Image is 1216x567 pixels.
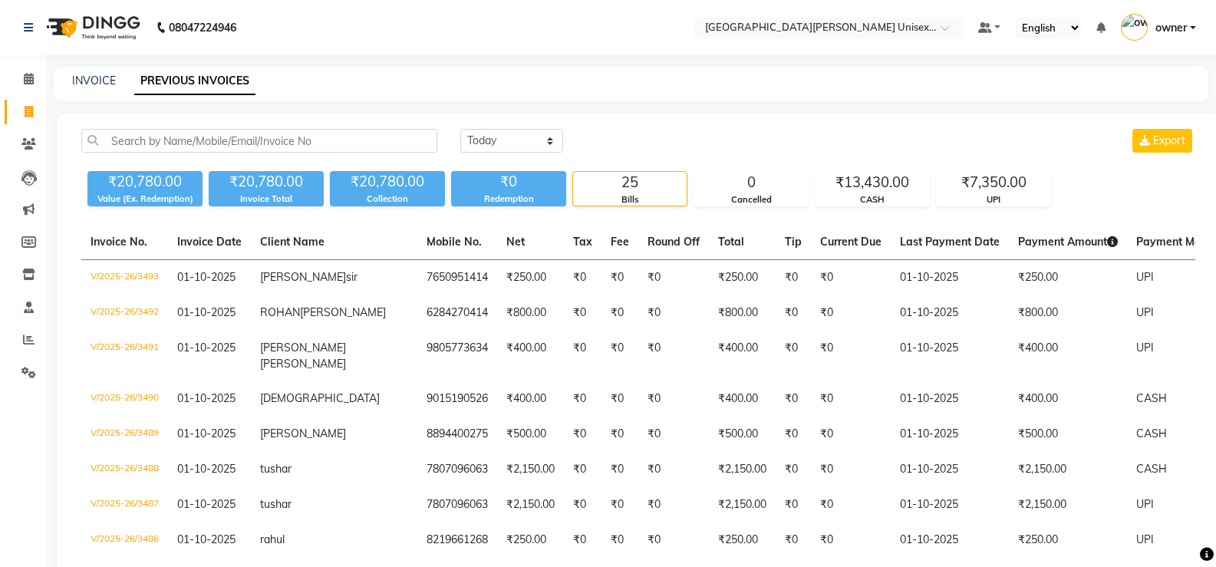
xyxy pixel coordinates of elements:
[497,331,564,381] td: ₹400.00
[497,487,564,522] td: ₹2,150.00
[776,417,811,452] td: ₹0
[811,417,891,452] td: ₹0
[638,417,709,452] td: ₹0
[177,391,236,405] span: 01-10-2025
[785,235,802,249] span: Tip
[1009,381,1127,417] td: ₹400.00
[1009,331,1127,381] td: ₹400.00
[601,417,638,452] td: ₹0
[81,331,168,381] td: V/2025-26/3491
[564,417,601,452] td: ₹0
[811,487,891,522] td: ₹0
[900,235,1000,249] span: Last Payment Date
[81,417,168,452] td: V/2025-26/3489
[39,6,144,49] img: logo
[1121,14,1148,41] img: owner
[72,74,116,87] a: INVOICE
[177,532,236,546] span: 01-10-2025
[1136,427,1167,440] span: CASH
[709,487,776,522] td: ₹2,150.00
[811,331,891,381] td: ₹0
[260,462,292,476] span: tushar
[891,417,1009,452] td: 01-10-2025
[1136,391,1167,405] span: CASH
[891,260,1009,296] td: 01-10-2025
[81,452,168,487] td: V/2025-26/3488
[601,452,638,487] td: ₹0
[891,331,1009,381] td: 01-10-2025
[611,235,629,249] span: Fee
[601,381,638,417] td: ₹0
[330,193,445,206] div: Collection
[417,295,497,331] td: 6284270414
[506,235,525,249] span: Net
[81,487,168,522] td: V/2025-26/3487
[709,331,776,381] td: ₹400.00
[776,381,811,417] td: ₹0
[1136,341,1154,354] span: UPI
[776,260,811,296] td: ₹0
[564,331,601,381] td: ₹0
[177,341,236,354] span: 01-10-2025
[811,381,891,417] td: ₹0
[564,381,601,417] td: ₹0
[601,522,638,558] td: ₹0
[417,522,497,558] td: 8219661268
[564,487,601,522] td: ₹0
[1136,532,1154,546] span: UPI
[1018,235,1118,249] span: Payment Amount
[87,193,203,206] div: Value (Ex. Redemption)
[891,452,1009,487] td: 01-10-2025
[417,331,497,381] td: 9805773634
[260,305,300,319] span: ROHAN
[891,487,1009,522] td: 01-10-2025
[776,487,811,522] td: ₹0
[497,452,564,487] td: ₹2,150.00
[427,235,482,249] span: Mobile No.
[709,417,776,452] td: ₹500.00
[260,427,346,440] span: [PERSON_NAME]
[816,193,929,206] div: CASH
[417,452,497,487] td: 7807096063
[891,522,1009,558] td: 01-10-2025
[776,452,811,487] td: ₹0
[260,357,346,371] span: [PERSON_NAME]
[260,391,380,405] span: [DEMOGRAPHIC_DATA]
[81,129,437,153] input: Search by Name/Mobile/Email/Invoice No
[937,172,1050,193] div: ₹7,350.00
[300,305,386,319] span: [PERSON_NAME]
[87,171,203,193] div: ₹20,780.00
[81,522,168,558] td: V/2025-26/3486
[91,235,147,249] span: Invoice No.
[638,487,709,522] td: ₹0
[601,487,638,522] td: ₹0
[638,295,709,331] td: ₹0
[564,295,601,331] td: ₹0
[1009,295,1127,331] td: ₹800.00
[638,522,709,558] td: ₹0
[564,452,601,487] td: ₹0
[709,452,776,487] td: ₹2,150.00
[601,260,638,296] td: ₹0
[260,270,346,284] span: [PERSON_NAME]
[709,295,776,331] td: ₹800.00
[177,235,242,249] span: Invoice Date
[709,381,776,417] td: ₹400.00
[1009,522,1127,558] td: ₹250.00
[811,295,891,331] td: ₹0
[451,171,566,193] div: ₹0
[776,331,811,381] td: ₹0
[1155,20,1187,36] span: owner
[497,522,564,558] td: ₹250.00
[937,193,1050,206] div: UPI
[1009,452,1127,487] td: ₹2,150.00
[1132,129,1192,153] button: Export
[330,171,445,193] div: ₹20,780.00
[1009,487,1127,522] td: ₹2,150.00
[694,193,808,206] div: Cancelled
[638,452,709,487] td: ₹0
[134,68,255,95] a: PREVIOUS INVOICES
[260,532,285,546] span: rahul
[497,260,564,296] td: ₹250.00
[1136,462,1167,476] span: CASH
